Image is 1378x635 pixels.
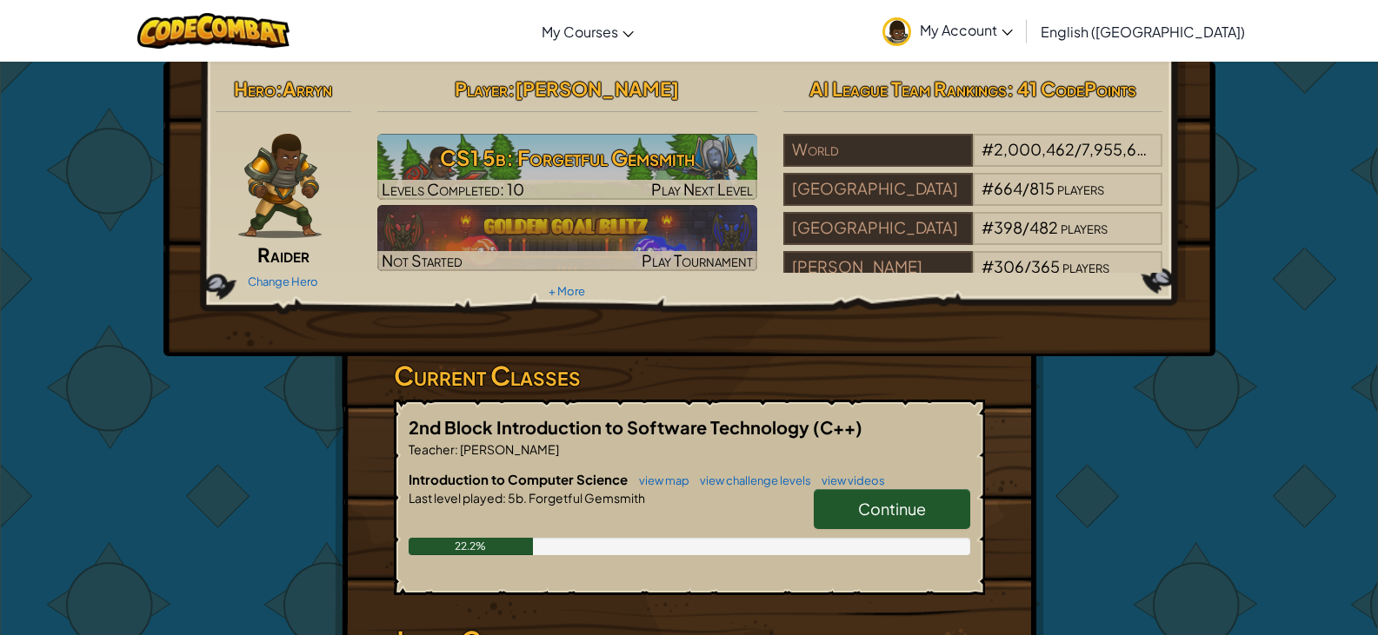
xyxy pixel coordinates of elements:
[1032,8,1254,55] a: English ([GEOGRAPHIC_DATA])
[506,490,527,506] span: 5b.
[783,251,973,284] div: [PERSON_NAME]
[691,473,811,487] a: view challenge levels
[508,76,515,101] span: :
[137,13,290,49] img: CodeCombat logo
[409,490,503,506] span: Last level played
[982,178,994,198] span: #
[1024,256,1031,276] span: /
[783,189,1163,209] a: [GEOGRAPHIC_DATA]#664/815players
[1007,76,1136,101] span: : 41 CodePoints
[882,17,911,46] img: avatar
[874,3,1022,58] a: My Account
[409,471,630,487] span: Introduction to Computer Science
[377,205,757,271] img: Golden Goal
[1057,178,1104,198] span: players
[783,150,1163,170] a: World#2,000,462/7,955,662players
[920,21,1013,39] span: My Account
[533,8,642,55] a: My Courses
[257,242,310,267] span: Raider
[1158,139,1205,159] span: players
[382,250,463,270] span: Not Started
[503,490,506,506] span: :
[1029,217,1058,237] span: 482
[1022,178,1029,198] span: /
[982,139,994,159] span: #
[783,134,973,167] div: World
[382,179,524,199] span: Levels Completed: 10
[409,538,533,555] div: 22.2%
[813,473,885,487] a: view videos
[1041,23,1245,41] span: English ([GEOGRAPHIC_DATA])
[515,76,679,101] span: [PERSON_NAME]
[458,441,559,457] span: [PERSON_NAME]
[377,134,757,200] img: CS1 5b: Forgetful Gemsmith
[238,134,322,238] img: raider-pose.png
[994,139,1075,159] span: 2,000,462
[982,217,994,237] span: #
[651,179,753,199] span: Play Next Level
[248,275,318,288] a: Change Hero
[630,473,689,487] a: view map
[809,76,1007,101] span: AI League Team Rankings
[982,256,994,276] span: #
[783,212,973,245] div: [GEOGRAPHIC_DATA]
[276,76,283,101] span: :
[455,441,458,457] span: :
[234,76,276,101] span: Hero
[409,416,813,438] span: 2nd Block Introduction to Software Technology
[642,250,753,270] span: Play Tournament
[994,178,1022,198] span: 664
[394,356,985,395] h3: Current Classes
[1061,217,1108,237] span: players
[858,499,926,519] span: Continue
[1075,139,1082,159] span: /
[549,284,585,298] a: + More
[1082,139,1155,159] span: 7,955,662
[1022,217,1029,237] span: /
[783,228,1163,248] a: [GEOGRAPHIC_DATA]#398/482players
[377,138,757,177] h3: CS1 5b: Forgetful Gemsmith
[377,134,757,200] a: Play Next Level
[813,416,862,438] span: (C++)
[783,173,973,206] div: [GEOGRAPHIC_DATA]
[994,217,1022,237] span: 398
[1029,178,1055,198] span: 815
[1031,256,1060,276] span: 365
[1062,256,1109,276] span: players
[783,268,1163,288] a: [PERSON_NAME]#306/365players
[283,76,332,101] span: Arryn
[527,490,645,506] span: Forgetful Gemsmith
[409,441,455,457] span: Teacher
[542,23,618,41] span: My Courses
[377,205,757,271] a: Not StartedPlay Tournament
[455,76,508,101] span: Player
[994,256,1024,276] span: 306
